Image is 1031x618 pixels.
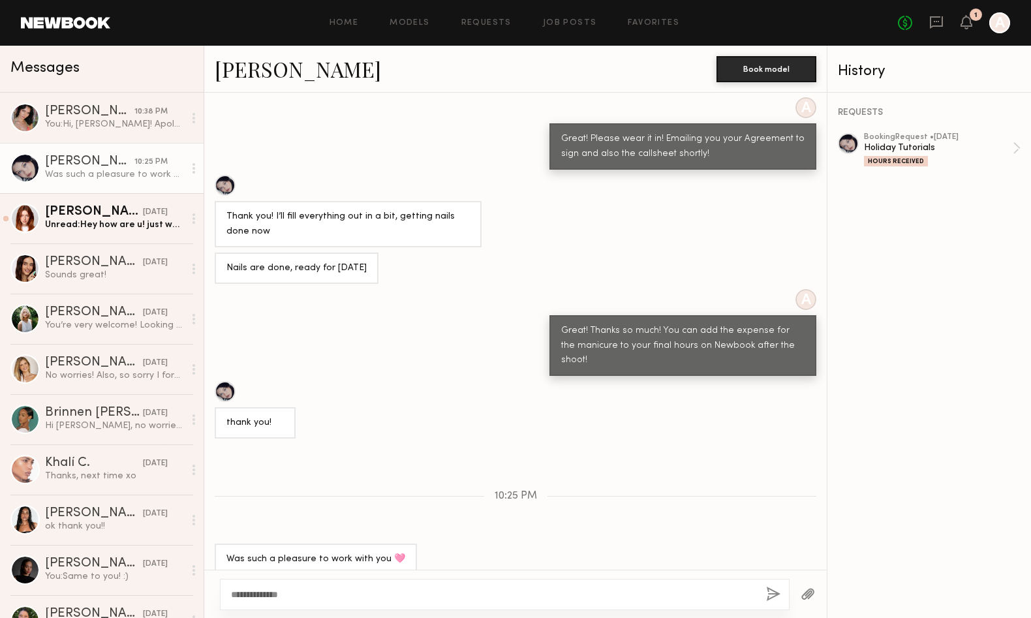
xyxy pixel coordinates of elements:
[45,470,184,482] div: Thanks, next time xo
[226,209,470,239] div: Thank you! I’ll fill everything out in a bit, getting nails done now
[45,570,184,583] div: You: Same to you! :)
[461,19,512,27] a: Requests
[716,56,816,82] button: Book model
[495,491,537,502] span: 10:25 PM
[628,19,679,27] a: Favorites
[390,19,429,27] a: Models
[143,307,168,319] div: [DATE]
[543,19,597,27] a: Job Posts
[143,508,168,520] div: [DATE]
[226,416,284,431] div: thank you!
[226,261,367,276] div: Nails are done, ready for [DATE]
[226,552,405,567] div: Was such a pleasure to work with you 🩷
[864,133,1013,142] div: booking Request • [DATE]
[10,61,80,76] span: Messages
[838,108,1021,117] div: REQUESTS
[45,256,143,269] div: [PERSON_NAME]
[45,557,143,570] div: [PERSON_NAME]
[215,55,381,83] a: [PERSON_NAME]
[716,63,816,74] a: Book model
[45,457,143,470] div: Khalí C.
[143,407,168,420] div: [DATE]
[143,558,168,570] div: [DATE]
[974,12,977,19] div: 1
[330,19,359,27] a: Home
[143,357,168,369] div: [DATE]
[45,356,143,369] div: [PERSON_NAME]
[45,105,134,118] div: [PERSON_NAME]
[45,118,184,131] div: You: Hi, [PERSON_NAME]! Apologies for the late reply; I’m afraid the budget for this shoot is set...
[864,156,928,166] div: Hours Received
[45,219,184,231] div: Unread: Hey how are u! just wanted to reach out and share that I am now an influencer agent at Bo...
[45,155,134,168] div: [PERSON_NAME]
[134,156,168,168] div: 10:25 PM
[45,306,143,319] div: [PERSON_NAME]
[561,324,805,369] div: Great! Thanks so much! You can add the expense for the manicure to your final hours on Newbook af...
[45,507,143,520] div: [PERSON_NAME]
[45,520,184,533] div: ok thank you!!
[864,142,1013,154] div: Holiday Tutorials
[45,319,184,332] div: You’re very welcome! Looking forward to it :)
[134,106,168,118] div: 10:38 PM
[45,269,184,281] div: Sounds great!
[989,12,1010,33] a: A
[143,206,168,219] div: [DATE]
[45,168,184,181] div: Was such a pleasure to work with you 🩷
[561,132,805,162] div: Great! Please wear it in! Emailing you your Agreement to sign and also the callsheet shortly!
[143,256,168,269] div: [DATE]
[864,133,1021,166] a: bookingRequest •[DATE]Holiday TutorialsHours Received
[45,420,184,432] div: Hi [PERSON_NAME], no worries, thank you!
[143,457,168,470] div: [DATE]
[45,407,143,420] div: Brinnen [PERSON_NAME]
[838,64,1021,79] div: History
[45,206,143,219] div: [PERSON_NAME]
[45,369,184,382] div: No worries! Also, so sorry I forgot to respond to the message above. But I would’ve loved to work...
